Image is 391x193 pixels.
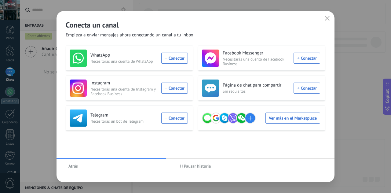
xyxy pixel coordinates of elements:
h3: WhatsApp [90,52,158,58]
span: Sin requisitos [223,89,290,94]
span: Atrás [68,164,78,168]
span: Necesitarás una cuenta de Facebook Business [223,57,290,66]
span: Necesitarás un bot de Telegram [90,119,158,124]
h3: Instagram [90,80,158,86]
h2: Conecta un canal [66,20,325,30]
h3: Telegram [90,112,158,118]
h3: Página de chat para compartir [223,82,290,88]
span: Necesitarás una cuenta de Instagram y Facebook Business [90,87,158,96]
span: Empieza a enviar mensajes ahora conectando un canal a tu inbox [66,32,193,38]
button: Pausar historia [177,161,214,171]
button: Atrás [66,161,81,171]
span: Pausar historia [184,164,211,168]
span: Necesitarás una cuenta de WhatsApp [90,59,158,64]
h3: Facebook Messenger [223,50,290,56]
